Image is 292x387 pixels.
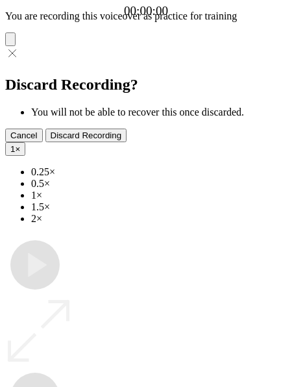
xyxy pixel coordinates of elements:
span: 1 [10,144,15,154]
li: You will not be able to recover this once discarded. [31,106,287,118]
li: 0.25× [31,166,287,178]
button: 1× [5,142,25,156]
button: Discard Recording [45,129,127,142]
a: 00:00:00 [124,4,168,18]
li: 1× [31,190,287,201]
h2: Discard Recording? [5,76,287,94]
li: 1.5× [31,201,287,213]
li: 0.5× [31,178,287,190]
button: Cancel [5,129,43,142]
li: 2× [31,213,287,225]
p: You are recording this voiceover as practice for training [5,10,287,22]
